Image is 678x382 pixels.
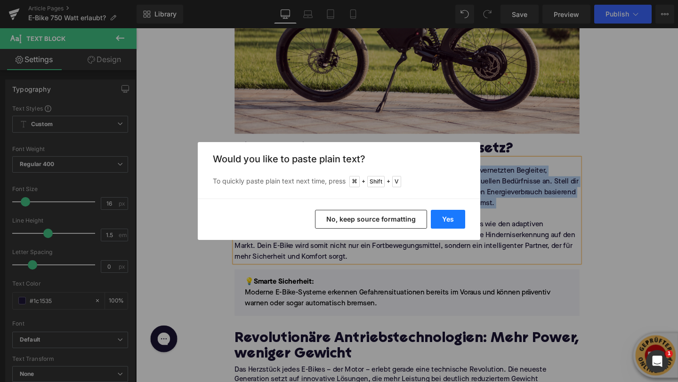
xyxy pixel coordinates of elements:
span: 1 [665,350,673,358]
button: No, keep source formatting [315,210,427,229]
p: To quickly paste plain text next time, press [213,176,465,187]
h2: Revolutionäre Antriebstechnologien: Mehr Power, weniger Gewicht [104,318,466,352]
strong: Smarte Sicherheit: [124,263,187,271]
span: + [387,177,390,186]
iframe: Intercom live chat [646,350,669,373]
span: Shift [367,176,385,187]
button: Yes [431,210,465,229]
span: V [392,176,401,187]
p: Die Zukunft gehört dem Connected Biking. Das E-Bike wird zum smarten und vernetzten Begleiter, en... [104,144,466,190]
h2: Die rechtliche Lage: Was sagt das Gesetz? [104,119,466,136]
p: Moderne E-Bike-Systeme erkennen Gefahrensituationen bereits im Voraus und können präventiv warnen... [114,272,455,295]
p: Diese Vision wird bereits Realität: 2025 bringen viele Hersteller neue Features wie den adaptiven... [104,201,466,246]
font: 💡 [114,263,124,271]
iframe: Gorgias live chat messenger [10,309,48,344]
h3: Would you like to paste plain text? [213,153,465,165]
span: + [362,177,365,186]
